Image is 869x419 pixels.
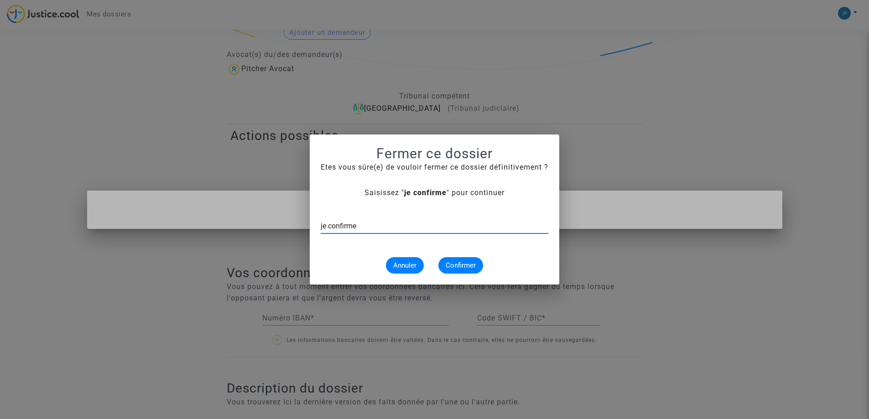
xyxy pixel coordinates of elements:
[321,145,548,162] h1: Fermer ce dossier
[386,257,424,274] button: Annuler
[438,257,483,274] button: Confirmer
[393,261,416,269] span: Annuler
[404,188,447,197] b: je confirme
[321,187,548,198] div: Saisissez " " pour continuer
[446,261,476,269] span: Confirmer
[321,163,548,171] span: Etes vous sûre(e) de vouloir fermer ce dossier définitivement ?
